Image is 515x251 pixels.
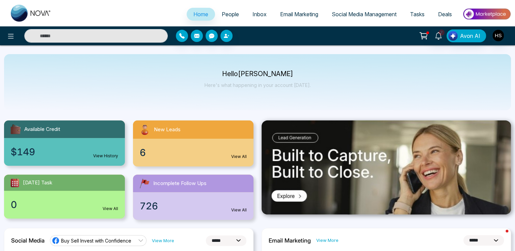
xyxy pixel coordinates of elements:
[410,11,425,18] span: Tasks
[460,32,480,40] span: Avon AI
[262,120,511,214] img: .
[246,8,273,21] a: Inbox
[61,237,131,244] span: Buy Sell Invest with Confidence
[446,29,486,42] button: Avon AI
[462,6,511,22] img: Market-place.gif
[430,29,446,41] a: 7
[231,207,247,213] a: View All
[138,177,151,189] img: followUps.svg
[316,237,338,244] a: View More
[154,126,181,134] span: New Leads
[273,8,325,21] a: Email Marketing
[431,8,459,21] a: Deals
[215,8,246,21] a: People
[153,180,207,187] span: Incomplete Follow Ups
[492,30,504,41] img: User Avatar
[492,228,508,244] iframe: Intercom live chat
[438,11,452,18] span: Deals
[9,123,22,135] img: availableCredit.svg
[129,175,258,220] a: Incomplete Follow Ups726View All
[222,11,239,18] span: People
[205,71,311,77] p: Hello [PERSON_NAME]
[11,145,35,159] span: $149
[93,153,118,159] a: View History
[187,8,215,21] a: Home
[103,206,118,212] a: View All
[325,8,403,21] a: Social Media Management
[11,198,17,212] span: 0
[152,237,174,244] a: View More
[193,11,208,18] span: Home
[24,125,60,133] span: Available Credit
[129,120,258,166] a: New Leads6View All
[23,179,52,187] span: [DATE] Task
[448,31,458,41] img: Lead Flow
[11,5,51,22] img: Nova CRM Logo
[403,8,431,21] a: Tasks
[280,11,318,18] span: Email Marketing
[138,123,151,136] img: newLeads.svg
[438,29,444,36] span: 7
[205,82,311,88] p: Here's what happening in your account [DATE].
[269,237,311,244] h2: Email Marketing
[332,11,397,18] span: Social Media Management
[252,11,267,18] span: Inbox
[231,154,247,160] a: View All
[11,237,45,244] h2: Social Media
[140,199,158,213] span: 726
[140,145,146,160] span: 6
[9,177,20,188] img: todayTask.svg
